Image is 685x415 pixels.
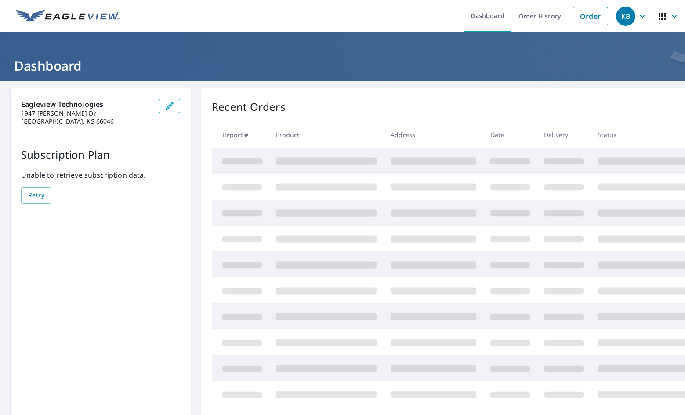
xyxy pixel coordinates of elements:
th: Report # [212,122,269,148]
th: Date [483,122,537,148]
img: EV Logo [16,10,120,23]
th: Product [269,122,384,148]
a: Order [573,7,608,25]
p: Subscription Plan [21,147,180,163]
h1: Dashboard [11,57,674,75]
th: Address [384,122,483,148]
span: Retry [28,190,44,201]
p: [GEOGRAPHIC_DATA], KS 66046 [21,117,152,125]
th: Delivery [537,122,591,148]
p: Recent Orders [212,99,286,115]
p: 1947 [PERSON_NAME] Dr [21,109,152,117]
p: Eagleview Technologies [21,99,152,109]
p: Unable to retrieve subscription data. [21,170,180,180]
div: KB [616,7,635,26]
button: Retry [21,187,51,204]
